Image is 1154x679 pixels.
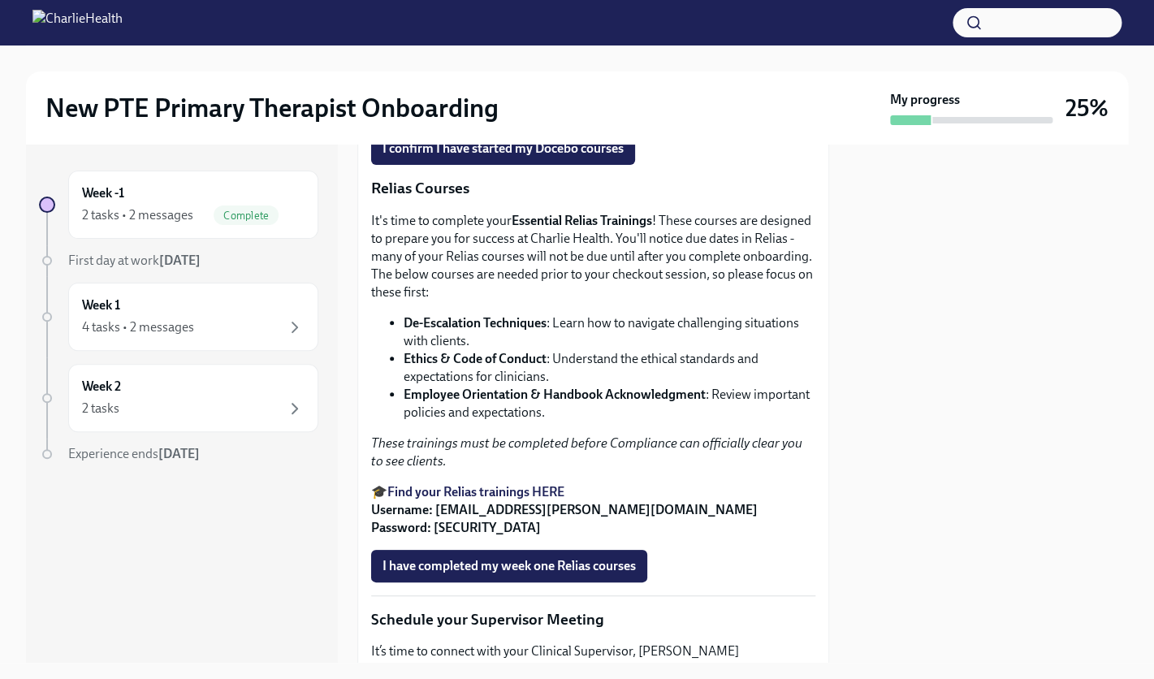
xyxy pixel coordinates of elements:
[512,213,652,228] strong: Essential Relias Trainings
[404,314,815,350] li: : Learn how to navigate challenging situations with clients.
[82,296,120,314] h6: Week 1
[39,283,318,351] a: Week 14 tasks • 2 messages
[371,178,815,199] p: Relias Courses
[39,252,318,270] a: First day at work[DATE]
[39,171,318,239] a: Week -12 tasks • 2 messagesComplete
[45,92,499,124] h2: New PTE Primary Therapist Onboarding
[371,550,647,582] button: I have completed my week one Relias courses
[158,446,200,461] strong: [DATE]
[404,387,706,402] strong: Employee Orientation & Handbook Acknowledgment
[404,351,547,366] strong: Ethics & Code of Conduct
[371,435,802,469] em: These trainings must be completed before Compliance can officially clear you to see clients.
[387,484,564,500] a: Find your Relias trainings HERE
[383,558,636,574] span: I have completed my week one Relias courses
[371,609,815,630] p: Schedule your Supervisor Meeting
[404,350,815,386] li: : Understand the ethical standards and expectations for clinicians.
[159,253,201,268] strong: [DATE]
[39,364,318,432] a: Week 22 tasks
[404,386,815,422] li: : Review important policies and expectations.
[404,315,547,331] strong: De-Escalation Techniques
[82,184,124,202] h6: Week -1
[371,212,815,301] p: It's time to complete your ! These courses are designed to prepare you for success at Charlie Hea...
[82,378,121,396] h6: Week 2
[371,483,815,537] p: 🎓
[1065,93,1109,123] h3: 25%
[32,10,123,36] img: CharlieHealth
[82,206,193,224] div: 2 tasks • 2 messages
[68,446,200,461] span: Experience ends
[383,141,624,157] span: I confirm I have started my Docebo courses
[371,502,758,535] strong: Username: [EMAIL_ADDRESS][PERSON_NAME][DOMAIN_NAME] Password: [SECURITY_DATA]
[82,318,194,336] div: 4 tasks • 2 messages
[68,253,201,268] span: First day at work
[371,132,635,165] button: I confirm I have started my Docebo courses
[82,400,119,417] div: 2 tasks
[890,91,960,109] strong: My progress
[214,210,279,222] span: Complete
